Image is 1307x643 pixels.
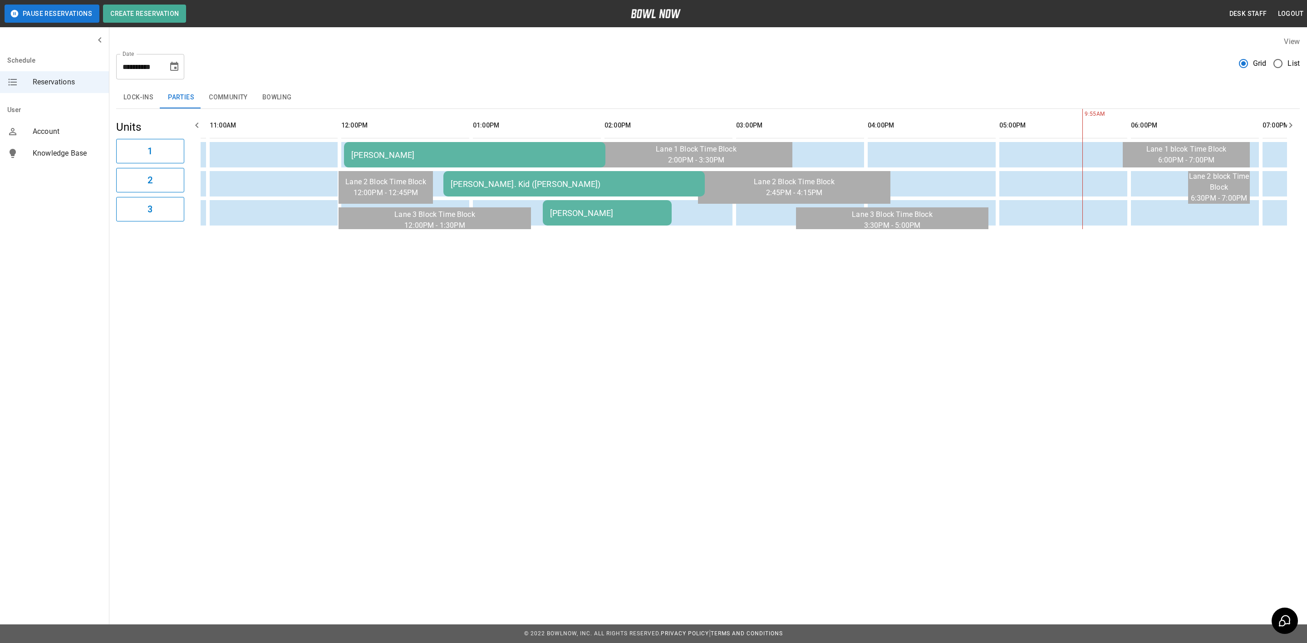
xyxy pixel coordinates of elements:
[116,139,184,163] button: 1
[1274,5,1307,22] button: Logout
[5,5,99,23] button: Pause Reservations
[33,148,102,159] span: Knowledge Base
[1287,58,1300,69] span: List
[147,202,152,216] h6: 3
[116,168,184,192] button: 2
[147,173,152,187] h6: 2
[451,179,698,189] div: [PERSON_NAME]. Kid ([PERSON_NAME])
[165,58,183,76] button: Choose date, selected date is Sep 6, 2025
[201,87,255,108] button: Community
[1082,110,1085,119] span: 9:55AM
[351,150,598,160] div: [PERSON_NAME]
[116,197,184,221] button: 3
[1226,5,1271,22] button: Desk Staff
[631,9,681,18] img: logo
[711,630,783,637] a: Terms and Conditions
[116,87,161,108] button: Lock-ins
[147,144,152,158] h6: 1
[116,87,1300,108] div: inventory tabs
[661,630,709,637] a: Privacy Policy
[103,5,186,23] button: Create Reservation
[255,87,299,108] button: Bowling
[33,126,102,137] span: Account
[161,87,201,108] button: Parties
[33,77,102,88] span: Reservations
[524,630,661,637] span: © 2022 BowlNow, Inc. All Rights Reserved.
[550,208,664,218] div: [PERSON_NAME]
[210,113,338,138] th: 11:00AM
[116,120,184,134] h5: Units
[1253,58,1267,69] span: Grid
[1284,37,1300,46] label: View
[341,113,469,138] th: 12:00PM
